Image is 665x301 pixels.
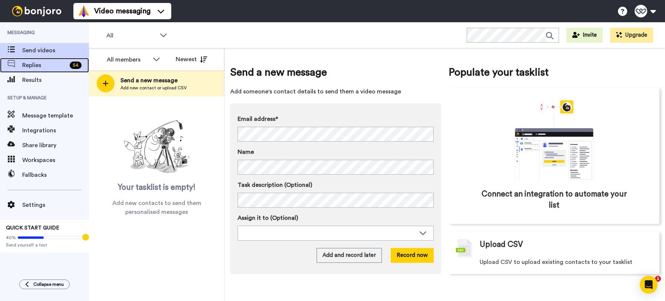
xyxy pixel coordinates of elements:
[70,62,82,69] div: 54
[22,141,89,150] span: Share library
[120,85,187,91] span: Add new contact or upload CSV
[238,214,434,222] label: Assign it to (Optional)
[566,28,603,43] button: Invite
[22,201,89,209] span: Settings
[118,182,196,193] span: Your tasklist is empty!
[22,76,89,85] span: Results
[22,126,89,135] span: Integrations
[610,28,653,43] button: Upgrade
[107,55,149,64] div: All members
[100,199,213,216] span: Add new contacts to send them personalised messages
[22,111,89,120] span: Message template
[230,65,441,80] span: Send a new message
[94,6,150,16] span: Video messaging
[19,279,70,289] button: Collapse menu
[480,189,628,211] span: Connect an integration to automate your list
[238,148,254,156] span: Name
[6,225,59,231] span: QUICK START GUIDE
[640,276,658,294] div: Open Intercom Messenger
[456,239,472,258] img: csv-grey.png
[120,117,194,176] img: ready-set-action.png
[9,6,64,16] img: bj-logo-header-white.svg
[106,31,156,40] span: All
[480,258,632,267] span: Upload CSV to upload existing contacts to your tasklist
[317,248,382,263] button: Add and record later
[22,46,89,55] span: Send videos
[78,5,90,17] img: vm-color.svg
[238,181,434,189] label: Task description (Optional)
[655,276,661,282] span: 1
[391,248,434,263] button: Record now
[499,100,610,181] div: animation
[22,171,89,179] span: Fallbacks
[230,87,441,96] span: Add someone's contact details to send them a video message
[6,235,16,241] span: 40%
[170,52,213,67] button: Newest
[22,156,89,165] span: Workspaces
[82,234,89,241] div: Tooltip anchor
[22,61,67,70] span: Replies
[33,281,64,287] span: Collapse menu
[238,115,434,123] label: Email address*
[6,242,83,248] span: Send yourself a test
[449,65,659,80] span: Populate your tasklist
[120,76,187,85] span: Send a new message
[480,239,523,250] span: Upload CSV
